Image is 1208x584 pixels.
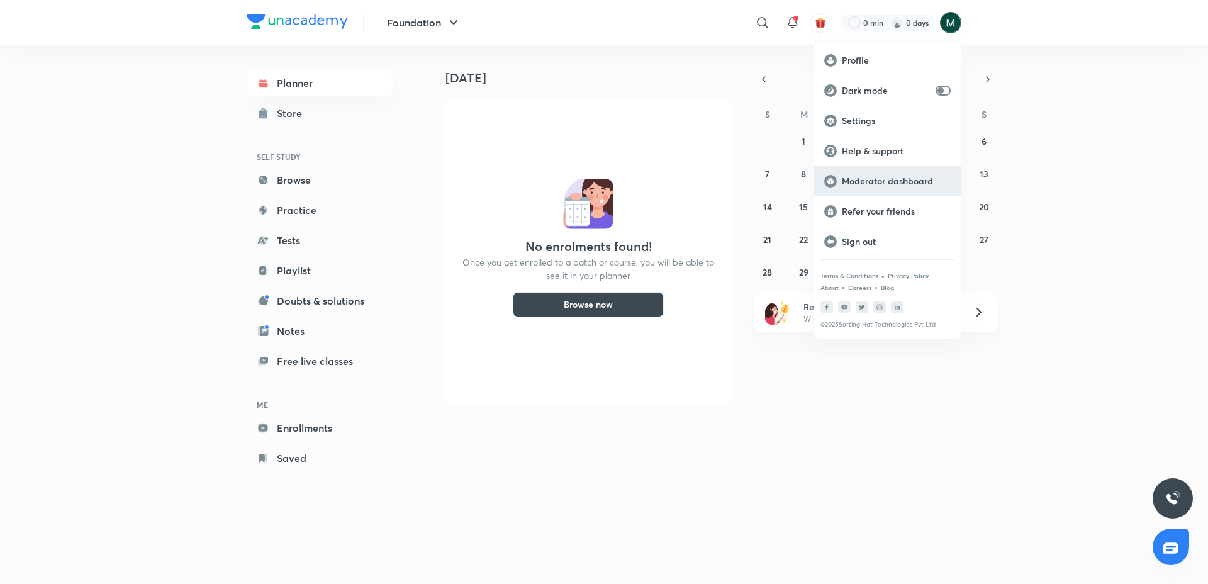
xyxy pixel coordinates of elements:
[814,136,961,166] a: Help & support
[814,106,961,136] a: Settings
[814,166,961,196] a: Moderator dashboard
[842,206,951,217] p: Refer your friends
[848,284,871,291] a: Careers
[814,45,961,76] a: Profile
[814,196,961,227] a: Refer your friends
[841,281,846,293] div: •
[820,284,839,291] a: About
[820,272,878,279] a: Terms & Conditions
[842,236,951,247] p: Sign out
[842,176,951,187] p: Moderator dashboard
[874,281,878,293] div: •
[842,115,951,126] p: Settings
[888,272,929,279] a: Privacy Policy
[881,284,894,291] a: Blog
[881,270,885,281] div: •
[842,145,951,157] p: Help & support
[842,55,951,66] p: Profile
[820,321,954,328] p: © 2025 Sorting Hat Technologies Pvt Ltd
[842,85,931,96] p: Dark mode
